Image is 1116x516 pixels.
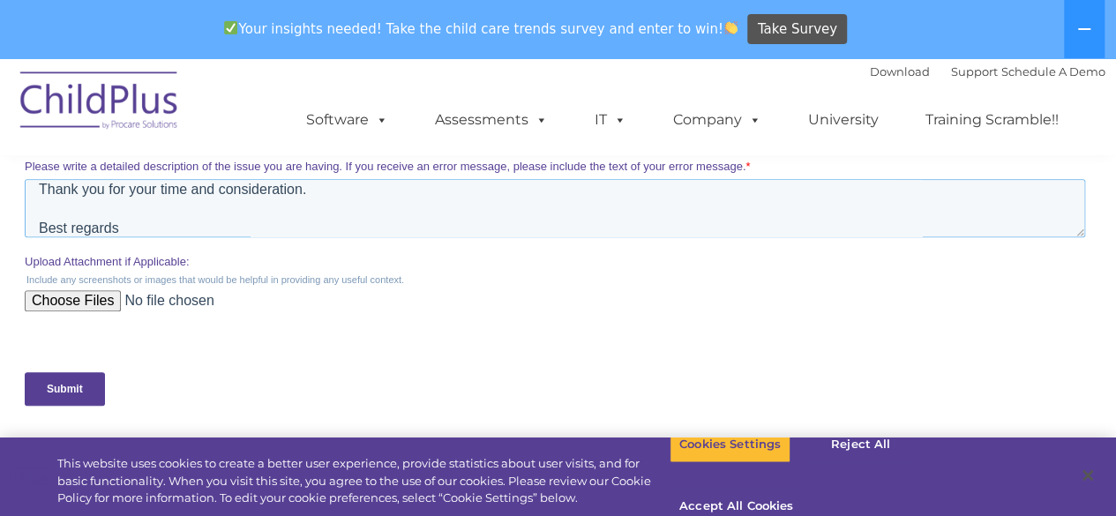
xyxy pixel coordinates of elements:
button: Cookies Settings [670,426,790,463]
button: Reject All [805,426,916,463]
span: Last name [534,102,588,116]
div: This website uses cookies to create a better user experience, provide statistics about user visit... [57,455,670,507]
span: Take Survey [758,14,837,45]
a: Schedule A Demo [1001,64,1105,79]
img: 👏 [724,21,738,34]
button: Close [1068,456,1107,495]
span: Your insights needed! Take the child care trends survey and enter to win! [217,11,745,46]
a: Take Survey [747,14,847,45]
a: Support [951,64,998,79]
font: | [870,64,1105,79]
span: Phone number [534,175,609,188]
img: ✅ [224,21,237,34]
a: Download [870,64,930,79]
a: Company [655,102,779,138]
a: Assessments [417,102,565,138]
img: ChildPlus by Procare Solutions [11,59,188,147]
a: Training Scramble!! [908,102,1076,138]
a: Software [288,102,406,138]
a: IT [577,102,644,138]
a: University [790,102,896,138]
